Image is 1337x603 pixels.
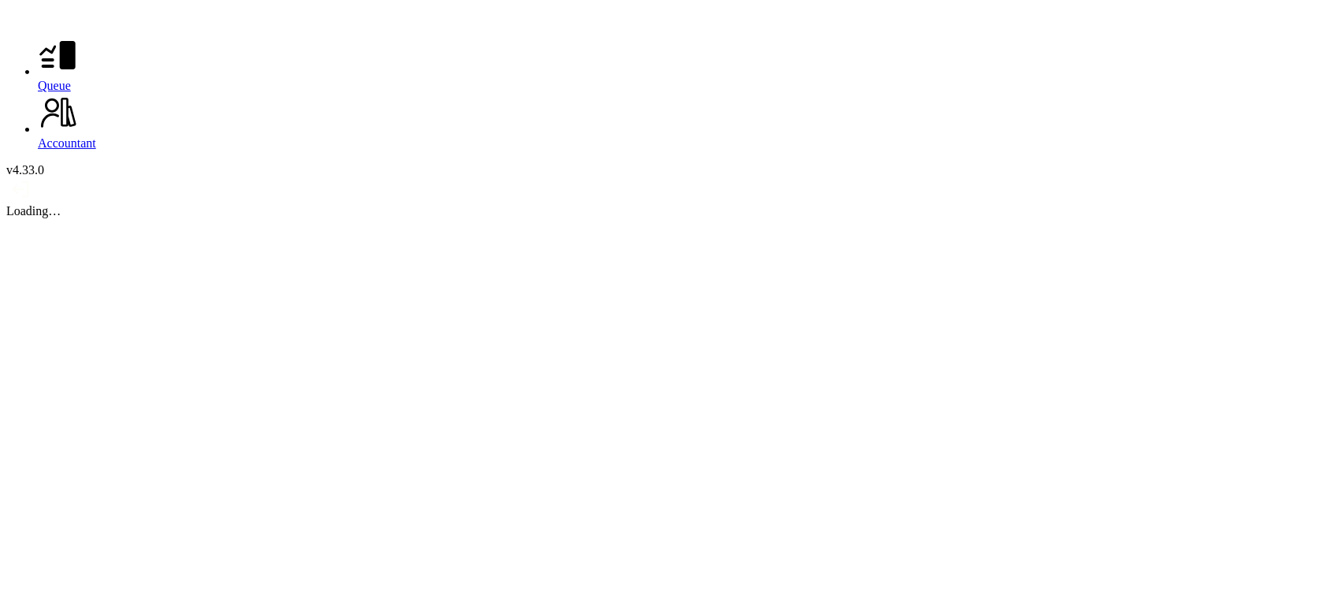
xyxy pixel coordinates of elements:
span: Loading… [6,204,61,218]
span: Accountant [38,136,96,150]
a: Accountant [38,93,1331,151]
div: v 4.33.0 [6,163,1331,177]
a: Queue [38,35,1331,93]
span: Queue [38,79,71,92]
